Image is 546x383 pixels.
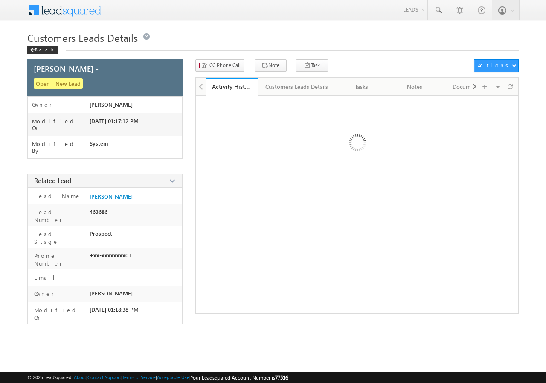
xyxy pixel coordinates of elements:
span: [PERSON_NAME] [90,290,133,297]
a: Activity History [206,78,258,96]
span: CC Phone Call [209,61,241,69]
div: Customers Leads Details [265,82,328,92]
button: CC Phone Call [195,59,244,72]
a: About [74,374,86,380]
span: 463686 [90,208,107,215]
span: © 2025 LeadSquared | | | | | [27,374,288,382]
div: Activity History [212,82,252,91]
div: Tasks [343,82,381,92]
span: System [90,140,108,147]
img: Loading ... [313,100,401,188]
span: Prospect [90,230,112,237]
label: Lead Number [32,208,86,224]
a: Documents [441,78,494,96]
span: [PERSON_NAME] [90,101,133,108]
a: Terms of Service [122,374,156,380]
label: Email [32,274,61,281]
a: Acceptable Use [157,374,189,380]
span: Your Leadsquared Account Number is [191,374,288,381]
span: +xx-xxxxxxxx01 [90,252,131,259]
a: [PERSON_NAME] [90,193,133,200]
a: Contact Support [87,374,121,380]
label: Modified By [32,140,90,154]
div: Actions [478,61,511,69]
label: Phone Number [32,252,86,267]
a: Tasks [336,78,389,96]
span: [DATE] 01:17:12 PM [90,117,139,124]
label: Owner [32,290,54,298]
span: 77516 [275,374,288,381]
li: Activity History [206,78,258,95]
div: Documents [448,82,487,92]
label: Lead Name [32,192,81,200]
span: [DATE] 01:18:38 PM [90,306,139,313]
div: Back [27,46,58,54]
button: Note [255,59,287,72]
label: Modified On [32,306,86,322]
button: Task [296,59,328,72]
span: Open - New Lead [34,78,83,89]
button: Actions [474,59,519,72]
label: Modified On [32,118,90,132]
span: Related Lead [34,176,71,185]
label: Lead Stage [32,230,86,246]
span: Customers Leads Details [27,31,138,44]
a: Customers Leads Details [258,78,336,96]
label: Owner [32,101,52,108]
span: [PERSON_NAME] - [34,65,99,73]
a: Notes [389,78,441,96]
div: Notes [395,82,434,92]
